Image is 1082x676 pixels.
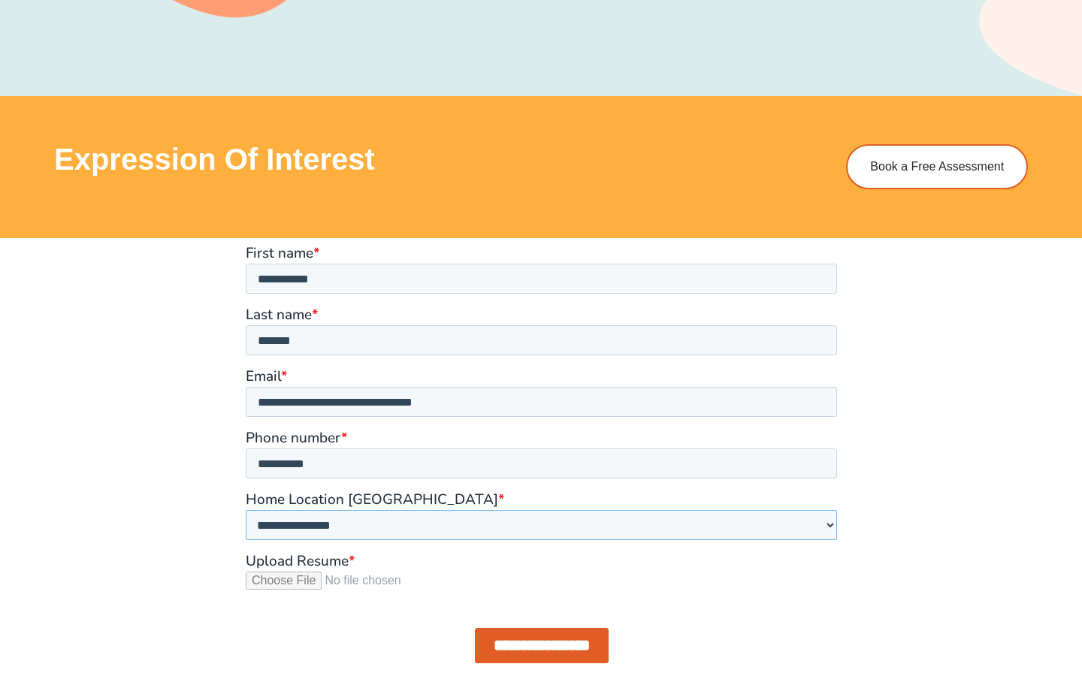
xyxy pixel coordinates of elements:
[870,161,1004,173] span: Book a Free Assessment
[54,144,821,174] h3: Expression of Interest
[824,506,1082,676] iframe: Chat Widget
[846,144,1028,189] a: Book a Free Assessment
